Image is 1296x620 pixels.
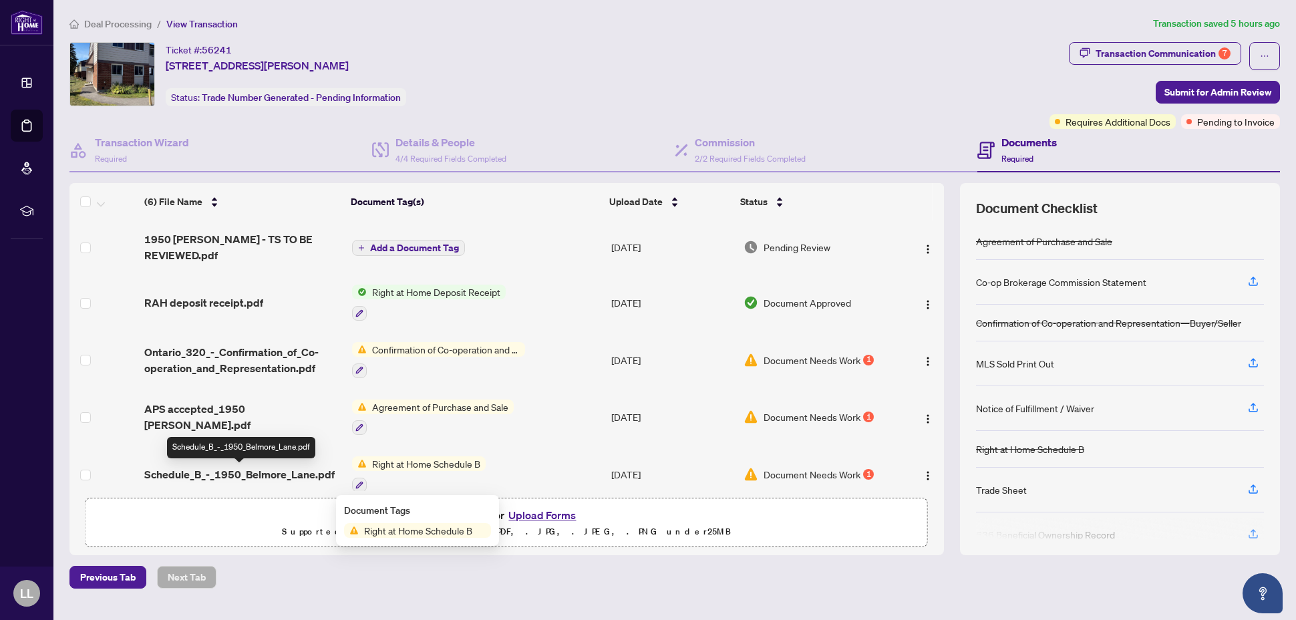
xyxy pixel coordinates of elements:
[764,410,860,424] span: Document Needs Work
[976,442,1084,456] div: Right at Home Schedule B
[976,401,1094,416] div: Notice of Fulfillment / Waiver
[1243,573,1283,613] button: Open asap
[609,194,663,209] span: Upload Date
[166,42,232,57] div: Ticket #:
[144,295,263,311] span: RAH deposit receipt.pdf
[744,295,758,310] img: Document Status
[202,44,232,56] span: 56241
[695,154,806,164] span: 2/2 Required Fields Completed
[352,240,465,256] button: Add a Document Tag
[352,342,367,357] img: Status Icon
[976,356,1054,371] div: MLS Sold Print Out
[367,342,525,357] span: Confirmation of Co-operation and Representation—Buyer/Seller
[923,414,933,424] img: Logo
[735,183,895,220] th: Status
[1001,154,1033,164] span: Required
[352,456,367,471] img: Status Icon
[144,194,202,209] span: (6) File Name
[395,154,506,164] span: 4/4 Required Fields Completed
[367,285,506,299] span: Right at Home Deposit Receipt
[344,503,491,518] div: Document Tags
[352,285,367,299] img: Status Icon
[917,349,939,371] button: Logo
[740,194,768,209] span: Status
[976,199,1098,218] span: Document Checklist
[139,183,345,220] th: (6) File Name
[94,524,919,540] p: Supported files include .PDF, .JPG, .JPEG, .PNG under 25 MB
[370,243,459,253] span: Add a Document Tag
[144,344,341,376] span: Ontario_320_-_Confirmation_of_Co-operation_and_Representation.pdf
[352,285,506,321] button: Status IconRight at Home Deposit Receipt
[144,401,341,433] span: APS accepted_1950 [PERSON_NAME].pdf
[86,498,927,548] span: Drag & Drop orUpload FormsSupported files include .PDF, .JPG, .JPEG, .PNG under25MB
[695,134,806,150] h4: Commission
[144,231,341,263] span: 1950 [PERSON_NAME] - TS TO BE REVIEWED.pdf
[744,410,758,424] img: Document Status
[606,446,738,503] td: [DATE]
[70,43,154,106] img: IMG-X12441619_1.jpg
[917,292,939,313] button: Logo
[863,412,874,422] div: 1
[1197,114,1275,129] span: Pending to Invoice
[606,389,738,446] td: [DATE]
[764,240,830,255] span: Pending Review
[923,356,933,367] img: Logo
[167,437,315,458] div: Schedule_B_-_1950_Belmore_Lane.pdf
[359,523,478,538] span: Right at Home Schedule B
[1001,134,1057,150] h4: Documents
[157,566,216,589] button: Next Tab
[863,469,874,480] div: 1
[344,523,359,538] img: Status Icon
[1096,43,1231,64] div: Transaction Communication
[863,355,874,365] div: 1
[69,566,146,589] button: Previous Tab
[976,315,1241,330] div: Confirmation of Co-operation and Representation—Buyer/Seller
[352,342,525,378] button: Status IconConfirmation of Co-operation and Representation—Buyer/Seller
[976,482,1027,497] div: Trade Sheet
[923,299,933,310] img: Logo
[917,464,939,485] button: Logo
[1153,16,1280,31] article: Transaction saved 5 hours ago
[1066,114,1170,129] span: Requires Additional Docs
[95,154,127,164] span: Required
[166,88,406,106] div: Status:
[606,331,738,389] td: [DATE]
[358,245,365,251] span: plus
[80,567,136,588] span: Previous Tab
[166,57,349,73] span: [STREET_ADDRESS][PERSON_NAME]
[504,506,580,524] button: Upload Forms
[744,240,758,255] img: Document Status
[395,134,506,150] h4: Details & People
[744,353,758,367] img: Document Status
[1156,81,1280,104] button: Submit for Admin Review
[744,467,758,482] img: Document Status
[202,92,401,104] span: Trade Number Generated - Pending Information
[917,237,939,258] button: Logo
[144,466,335,482] span: Schedule_B_-_1950_Belmore_Lane.pdf
[764,353,860,367] span: Document Needs Work
[976,234,1112,249] div: Agreement of Purchase and Sale
[352,239,465,257] button: Add a Document Tag
[1164,82,1271,103] span: Submit for Admin Review
[345,183,604,220] th: Document Tag(s)
[95,134,189,150] h4: Transaction Wizard
[166,18,238,30] span: View Transaction
[764,295,851,310] span: Document Approved
[764,467,860,482] span: Document Needs Work
[84,18,152,30] span: Deal Processing
[1260,51,1269,61] span: ellipsis
[352,400,367,414] img: Status Icon
[606,220,738,274] td: [DATE]
[20,584,33,603] span: LL
[367,456,486,471] span: Right at Home Schedule B
[69,19,79,29] span: home
[1069,42,1241,65] button: Transaction Communication7
[433,506,580,524] span: Drag & Drop or
[1219,47,1231,59] div: 7
[352,456,486,492] button: Status IconRight at Home Schedule B
[923,244,933,255] img: Logo
[923,470,933,481] img: Logo
[367,400,514,414] span: Agreement of Purchase and Sale
[606,274,738,331] td: [DATE]
[976,275,1146,289] div: Co-op Brokerage Commission Statement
